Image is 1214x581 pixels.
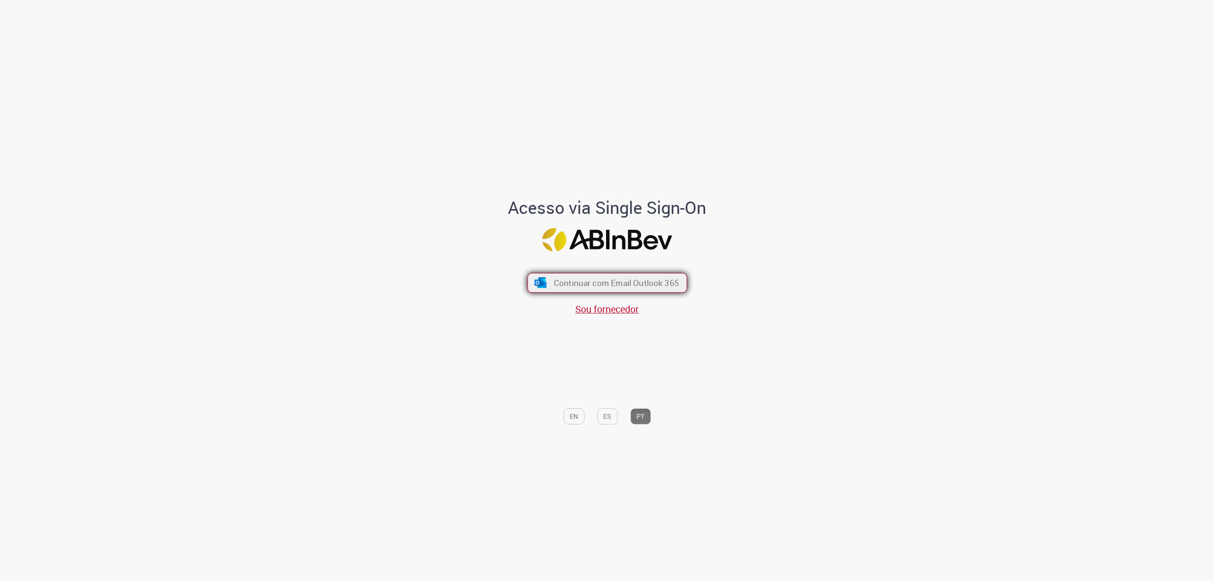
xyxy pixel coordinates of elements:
[553,277,679,288] span: Continuar com Email Outlook 365
[476,198,739,217] h1: Acesso via Single Sign-On
[527,273,687,293] button: ícone Azure/Microsoft 360 Continuar com Email Outlook 365
[542,228,672,251] img: Logo ABInBev
[630,408,651,424] button: PT
[575,303,639,315] a: Sou fornecedor
[597,408,617,424] button: ES
[533,277,547,288] img: ícone Azure/Microsoft 360
[563,408,584,424] button: EN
